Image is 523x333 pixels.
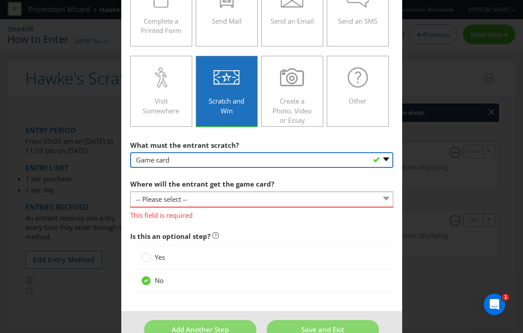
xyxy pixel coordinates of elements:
span: What must the entrant scratch? [130,141,239,150]
span: Is this an optional step? [130,232,210,241]
span: No [155,276,164,285]
span: Visit Somewhere [143,96,179,115]
span: This field is required [130,208,393,221]
span: 1 [502,294,509,301]
span: Create a Photo, Video or Essay [272,96,312,125]
span: Send Mail [212,17,242,25]
span: Yes [155,253,165,262]
span: Scratch and Win [209,96,244,115]
span: Where will the entrant get the game card? [130,179,274,188]
span: Send an Email [271,17,314,25]
span: Send an SMS [338,17,377,25]
span: Complete a Printed Form [141,17,181,35]
iframe: Intercom live chat [484,294,505,315]
span: Other [349,96,367,105]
